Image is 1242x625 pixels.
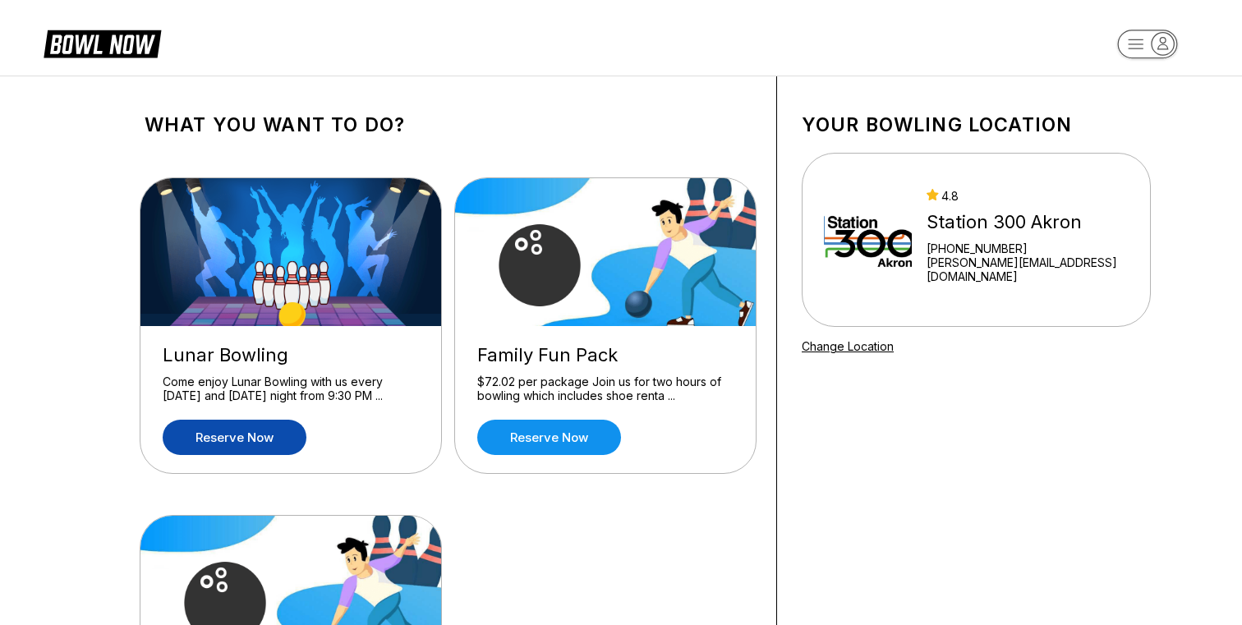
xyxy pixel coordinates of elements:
div: 4.8 [927,189,1129,203]
img: Lunar Bowling [140,178,443,326]
img: Family Fun Pack [455,178,757,326]
div: [PHONE_NUMBER] [927,241,1129,255]
div: Family Fun Pack [477,344,734,366]
img: Station 300 Akron [824,178,912,301]
a: Reserve now [477,420,621,455]
a: Change Location [802,339,894,353]
div: $72.02 per package Join us for two hours of bowling which includes shoe renta ... [477,375,734,403]
div: Come enjoy Lunar Bowling with us every [DATE] and [DATE] night from 9:30 PM ... [163,375,419,403]
a: Reserve now [163,420,306,455]
h1: What you want to do? [145,113,752,136]
div: Lunar Bowling [163,344,419,366]
a: [PERSON_NAME][EMAIL_ADDRESS][DOMAIN_NAME] [927,255,1129,283]
h1: Your bowling location [802,113,1151,136]
div: Station 300 Akron [927,211,1129,233]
